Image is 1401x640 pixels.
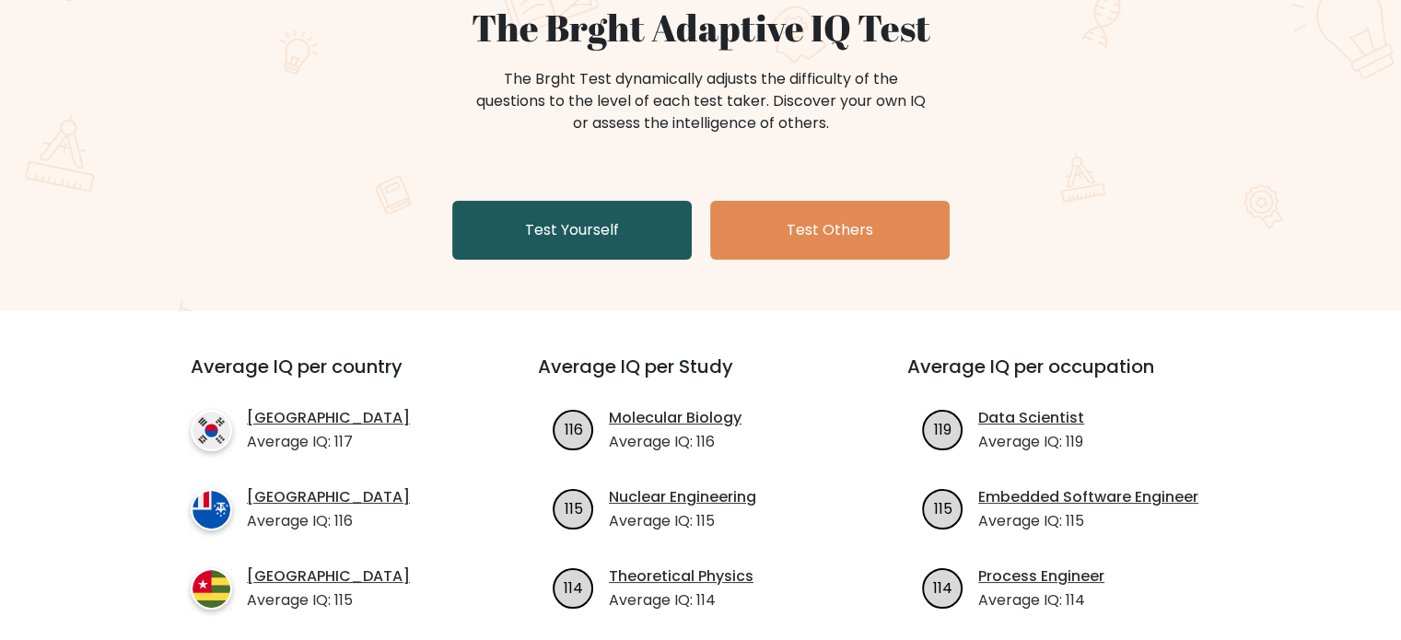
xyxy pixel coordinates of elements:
text: 115 [934,497,952,518]
a: [GEOGRAPHIC_DATA] [247,486,410,508]
a: Process Engineer [978,565,1104,588]
p: Average IQ: 117 [247,431,410,453]
a: Test Others [710,201,950,260]
p: Average IQ: 119 [978,431,1084,453]
a: Molecular Biology [609,407,741,429]
p: Average IQ: 115 [978,510,1198,532]
a: Theoretical Physics [609,565,753,588]
a: [GEOGRAPHIC_DATA] [247,407,410,429]
p: Average IQ: 114 [609,589,753,611]
img: country [191,489,232,530]
text: 114 [564,576,583,598]
div: The Brght Test dynamically adjusts the difficulty of the questions to the level of each test take... [471,68,931,134]
a: Test Yourself [452,201,692,260]
a: Nuclear Engineering [609,486,756,508]
text: 119 [934,418,952,439]
p: Average IQ: 116 [247,510,410,532]
text: 114 [933,576,952,598]
p: Average IQ: 114 [978,589,1104,611]
img: country [191,568,232,610]
img: country [191,410,232,451]
a: Embedded Software Engineer [978,486,1198,508]
text: 116 [565,418,583,439]
h1: The Brght Adaptive IQ Test [251,6,1150,50]
text: 115 [565,497,583,518]
p: Average IQ: 115 [247,589,410,611]
a: [GEOGRAPHIC_DATA] [247,565,410,588]
p: Average IQ: 116 [609,431,741,453]
h3: Average IQ per Study [538,355,863,400]
h3: Average IQ per occupation [907,355,1232,400]
p: Average IQ: 115 [609,510,756,532]
a: Data Scientist [978,407,1084,429]
h3: Average IQ per country [191,355,472,400]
